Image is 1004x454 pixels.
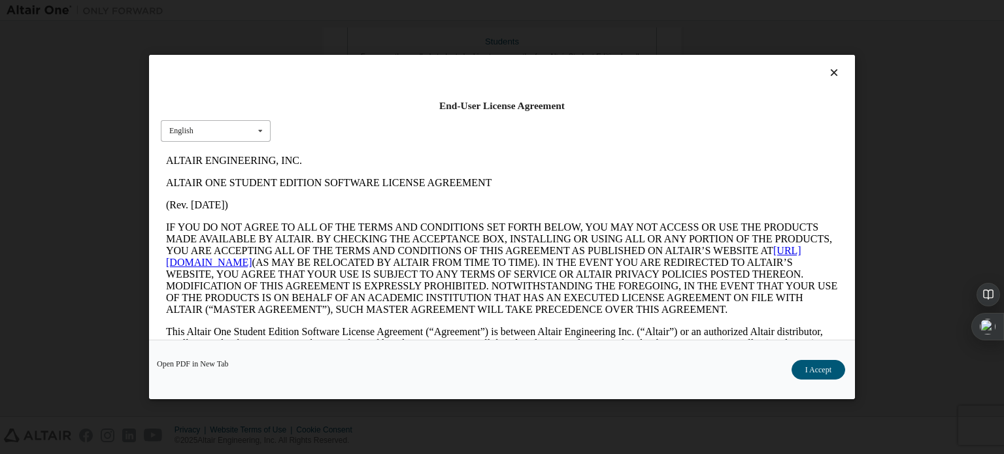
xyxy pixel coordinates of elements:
[5,95,641,118] a: [URL][DOMAIN_NAME]
[5,50,677,61] p: (Rev. [DATE])
[5,27,677,39] p: ALTAIR ONE STUDENT EDITION SOFTWARE LICENSE AGREEMENT
[792,360,845,380] button: I Accept
[161,99,843,112] div: End-User License Agreement
[169,127,193,135] div: English
[5,72,677,166] p: IF YOU DO NOT AGREE TO ALL OF THE TERMS AND CONDITIONS SET FORTH BELOW, YOU MAY NOT ACCESS OR USE...
[5,5,677,17] p: ALTAIR ENGINEERING, INC.
[157,360,229,368] a: Open PDF in New Tab
[5,176,677,223] p: This Altair One Student Edition Software License Agreement (“Agreement”) is between Altair Engine...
